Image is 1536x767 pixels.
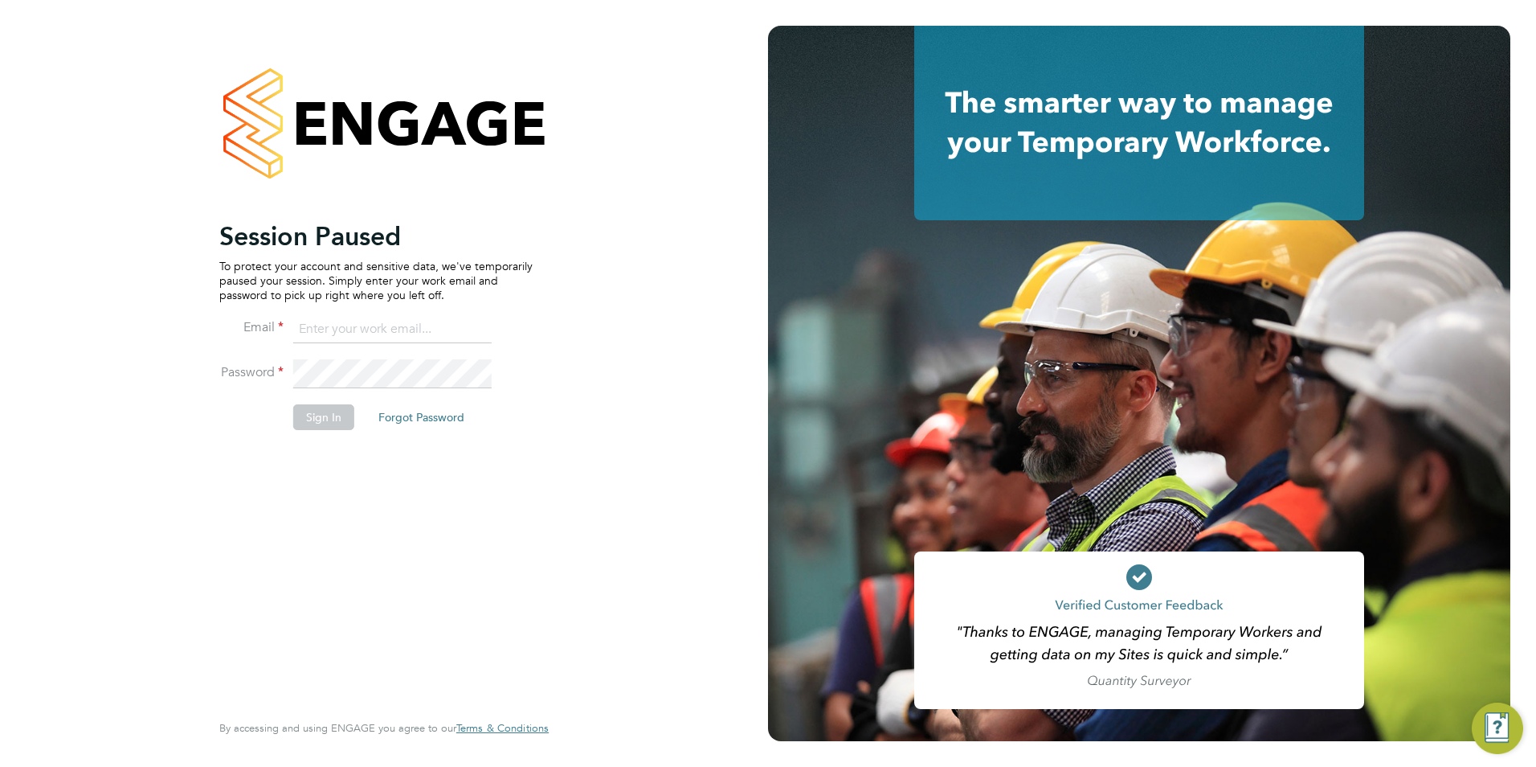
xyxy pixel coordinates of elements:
h2: Session Paused [219,220,533,252]
label: Password [219,364,284,381]
a: Terms & Conditions [456,722,549,735]
span: By accessing and using ENGAGE you agree to our [219,721,549,735]
button: Sign In [293,404,354,430]
button: Forgot Password [366,404,477,430]
span: Terms & Conditions [456,721,549,735]
input: Enter your work email... [293,315,492,344]
button: Engage Resource Center [1472,703,1523,754]
p: To protect your account and sensitive data, we've temporarily paused your session. Simply enter y... [219,259,533,303]
label: Email [219,319,284,336]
